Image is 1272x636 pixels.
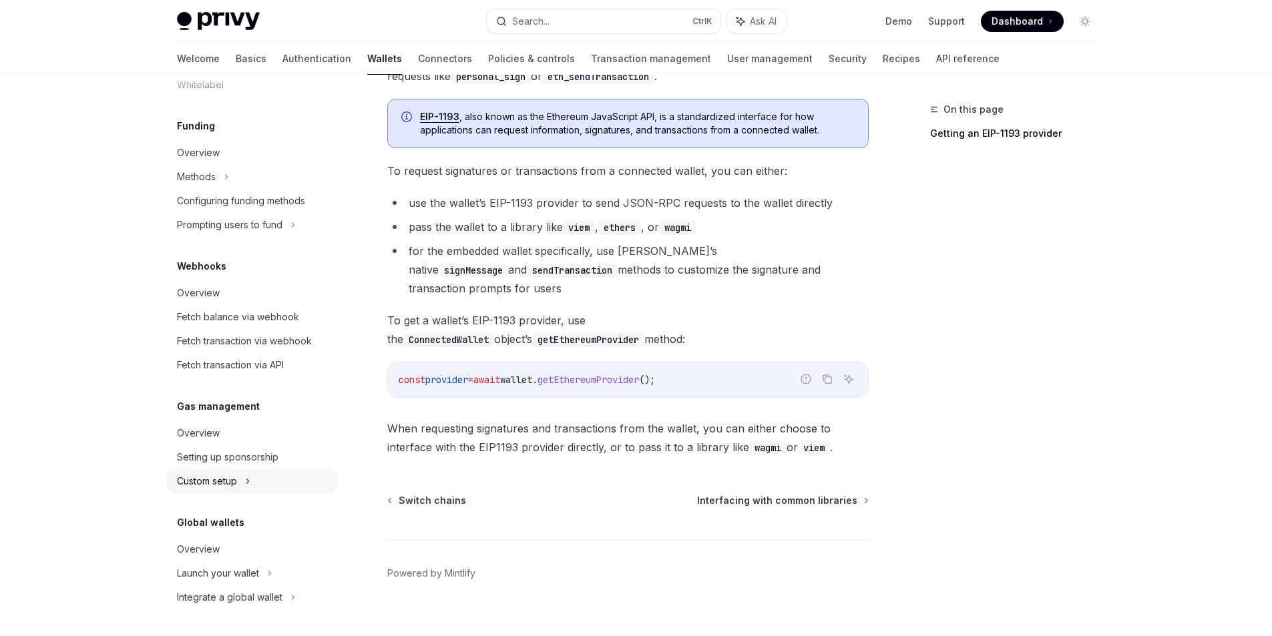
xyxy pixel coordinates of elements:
div: Fetch balance via webhook [177,309,299,325]
h5: Global wallets [177,515,244,531]
code: signMessage [439,263,508,278]
span: . [532,374,538,386]
a: Authentication [282,43,351,75]
span: On this page [943,101,1004,117]
div: Setting up sponsorship [177,449,278,465]
a: Powered by Mintlify [387,567,475,580]
div: Fetch transaction via API [177,357,284,373]
a: Security [829,43,867,75]
a: User management [727,43,813,75]
a: Configuring funding methods [166,189,337,213]
code: sendTransaction [527,263,618,278]
span: Dashboard [992,15,1043,28]
span: To request signatures or transactions from a connected wallet, you can either: [387,162,869,180]
a: Overview [166,537,337,561]
code: viem [563,220,595,235]
div: Overview [177,285,220,301]
a: Demo [885,15,912,28]
code: wagmi [749,440,787,455]
div: Fetch transaction via webhook [177,333,312,349]
button: Ask AI [840,370,857,388]
a: Dashboard [981,11,1064,32]
a: Interfacing with common libraries [697,494,867,507]
span: getEthereumProvider [538,374,639,386]
span: const [399,374,425,386]
span: await [473,374,500,386]
span: Ctrl K [692,16,712,27]
a: Recipes [883,43,920,75]
li: pass the wallet to a library like , , or [387,218,869,236]
button: Report incorrect code [797,370,815,388]
span: , also known as the Ethereum JavaScript API, is a standardized interface for how applications can... [420,110,855,137]
span: To get a wallet’s EIP-1193 provider, use the object’s method: [387,311,869,348]
a: Wallets [367,43,402,75]
code: personal_sign [451,69,531,84]
div: Launch your wallet [177,565,259,581]
a: Setting up sponsorship [166,445,337,469]
span: Ask AI [750,15,777,28]
a: Transaction management [591,43,711,75]
a: Getting an EIP-1193 provider [930,123,1106,144]
code: wagmi [659,220,696,235]
button: Ask AI [727,9,786,33]
div: Methods [177,169,216,185]
button: Search...CtrlK [487,9,720,33]
div: Search... [512,13,550,29]
a: Overview [166,421,337,445]
span: Switch chains [399,494,466,507]
li: use the wallet’s EIP-1193 provider to send JSON-RPC requests to the wallet directly [387,194,869,212]
div: Prompting users to fund [177,217,282,233]
h5: Funding [177,118,215,134]
img: light logo [177,12,260,31]
span: Interfacing with common libraries [697,494,857,507]
a: EIP-1193 [420,111,459,123]
button: Toggle dark mode [1074,11,1096,32]
div: Overview [177,425,220,441]
code: ConnectedWallet [403,332,494,347]
a: Support [928,15,965,28]
span: provider [425,374,468,386]
div: Overview [177,145,220,161]
a: Overview [166,141,337,165]
a: Welcome [177,43,220,75]
a: API reference [936,43,1000,75]
div: Overview [177,541,220,557]
h5: Webhooks [177,258,226,274]
li: for the embedded wallet specifically, use [PERSON_NAME]’s native and methods to customize the sig... [387,242,869,298]
code: viem [798,440,830,455]
a: Basics [236,43,266,75]
a: Switch chains [389,494,466,507]
span: = [468,374,473,386]
div: Integrate a global wallet [177,589,282,605]
span: wallet [500,374,532,386]
code: eth_sendTransaction [542,69,654,84]
div: Custom setup [177,473,237,489]
a: Fetch balance via webhook [166,305,337,329]
code: ethers [598,220,641,235]
svg: Info [401,111,415,125]
h5: Gas management [177,398,260,414]
a: Overview [166,281,337,305]
div: Configuring funding methods [177,193,305,209]
button: Copy the contents from the code block [819,370,836,388]
span: When requesting signatures and transactions from the wallet, you can either choose to interface w... [387,419,869,456]
span: (); [639,374,655,386]
code: getEthereumProvider [532,332,644,347]
a: Fetch transaction via webhook [166,329,337,353]
a: Policies & controls [488,43,575,75]
a: Connectors [418,43,472,75]
a: Fetch transaction via API [166,353,337,377]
